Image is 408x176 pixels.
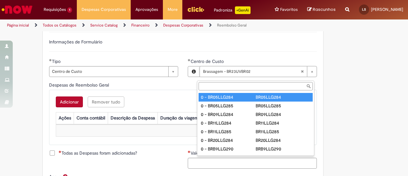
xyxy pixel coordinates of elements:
[197,92,314,156] ul: Centro de Custo
[256,128,310,135] div: BR11LLG285
[256,154,310,161] div: BRC0LLG288
[201,137,256,143] div: 0 - BR20LLG284
[256,120,310,126] div: BR11LLG284
[201,103,256,109] div: 0 - BR05LLG285
[201,120,256,126] div: 0 - BR11LLG284
[256,137,310,143] div: BR20LLG284
[256,94,310,100] div: BR05LLG284
[256,111,310,118] div: BR09LLG284
[201,128,256,135] div: 0 - BR11LLG285
[201,111,256,118] div: 0 - BR09LLG284
[201,154,256,161] div: 0 - BRC0LLG288
[256,103,310,109] div: BR05LLG285
[201,94,256,100] div: 0 - BR05LLG284
[201,146,256,152] div: 0 - BRB9LLG290
[256,146,310,152] div: BRB9LLG290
